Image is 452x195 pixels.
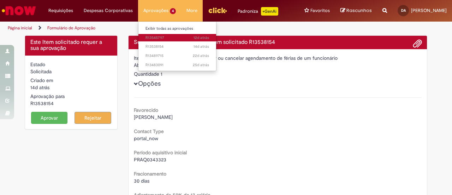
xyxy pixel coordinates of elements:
span: [PERSON_NAME] [411,7,447,13]
div: R13538154 [30,100,112,107]
span: 14d atrás [30,84,49,91]
a: Aberto R13538154 : [138,43,216,51]
span: DA [401,8,406,13]
span: 25d atrás [193,62,209,68]
span: R13489715 [145,53,209,59]
span: portal_now [134,135,158,142]
div: Solicitada [30,68,112,75]
a: Aberto R13489715 : [138,52,216,60]
a: Aberto R13545797 : [138,34,216,42]
div: Item de Catálogo para solicitar, alterar ou cancelar agendamento de férias de um funcionário [134,55,422,62]
b: Período aquisitivo inicial [134,149,187,156]
time: 04/09/2025 22:02:34 [193,62,209,68]
div: [PERSON_NAME] [134,62,422,70]
label: Aberto por [134,62,158,69]
span: [PERSON_NAME] [134,114,173,120]
span: 30 dias [134,178,149,184]
span: 22d atrás [193,53,209,58]
time: 08/09/2025 08:08:57 [193,53,209,58]
b: Fracionamento [134,171,166,177]
ul: Aprovações [138,21,216,71]
p: +GenAi [261,7,278,16]
img: click_logo_yellow_360x200.png [208,5,227,16]
span: R13538154 [145,44,209,50]
a: Página inicial [8,25,32,31]
span: Despesas Corporativas [84,7,133,14]
div: Padroniza [238,7,278,16]
span: R13483091 [145,62,209,68]
time: 16/09/2025 08:56:45 [30,84,49,91]
label: Criado em [30,77,53,84]
span: 14d atrás [194,44,209,49]
span: Favoritos [310,7,330,14]
ul: Trilhas de página [5,22,296,35]
span: 12d atrás [194,35,209,40]
div: Quantidade 1 [134,70,422,78]
a: Exibir todas as aprovações [138,25,216,33]
b: Favorecido [134,107,158,113]
label: Estado [30,61,45,68]
h4: Solicitação de aprovação para Item solicitado R13538154 [134,39,422,46]
button: Aprovar [31,112,68,124]
span: More [186,7,197,14]
a: Formulário de Aprovação [47,25,95,31]
time: 16/09/2025 08:56:45 [194,44,209,49]
a: Rascunhos [340,7,372,14]
h4: Este Item solicitado requer a sua aprovação [30,39,112,52]
div: 16/09/2025 08:56:45 [30,84,112,91]
button: Rejeitar [75,112,111,124]
img: ServiceNow [1,4,37,18]
span: Aprovações [143,7,168,14]
span: PRAQ0343323 [134,156,166,163]
span: Rascunhos [346,7,372,14]
span: Requisições [48,7,73,14]
span: R13545797 [145,35,209,41]
label: Aprovação para [30,93,65,100]
span: 4 [170,8,176,14]
b: Contact Type [134,128,164,134]
a: Aberto R13483091 : [138,61,216,69]
time: 18/09/2025 08:58:32 [194,35,209,40]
